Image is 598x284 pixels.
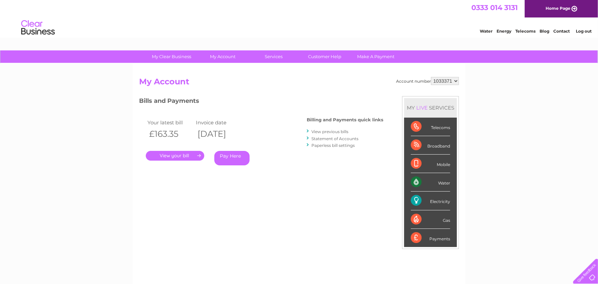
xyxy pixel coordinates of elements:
[246,50,302,63] a: Services
[540,29,549,34] a: Blog
[480,29,493,34] a: Water
[194,127,243,141] th: [DATE]
[411,118,450,136] div: Telecoms
[21,17,55,38] img: logo.png
[139,96,383,108] h3: Bills and Payments
[307,117,383,122] h4: Billing and Payments quick links
[411,210,450,229] div: Gas
[396,77,459,85] div: Account number
[144,50,200,63] a: My Clear Business
[311,129,348,134] a: View previous bills
[311,143,355,148] a: Paperless bill settings
[411,155,450,173] div: Mobile
[553,29,570,34] a: Contact
[146,118,194,127] td: Your latest bill
[411,136,450,155] div: Broadband
[411,229,450,247] div: Payments
[141,4,458,33] div: Clear Business is a trading name of Verastar Limited (registered in [GEOGRAPHIC_DATA] No. 3667643...
[576,29,592,34] a: Log out
[297,50,353,63] a: Customer Help
[404,98,457,117] div: MY SERVICES
[497,29,511,34] a: Energy
[146,151,204,161] a: .
[411,173,450,192] div: Water
[471,3,518,12] a: 0333 014 3131
[139,77,459,90] h2: My Account
[146,127,194,141] th: £163.35
[415,105,429,111] div: LIVE
[348,50,404,63] a: Make A Payment
[214,151,250,165] a: Pay Here
[311,136,358,141] a: Statement of Accounts
[194,118,243,127] td: Invoice date
[515,29,536,34] a: Telecoms
[195,50,251,63] a: My Account
[411,192,450,210] div: Electricity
